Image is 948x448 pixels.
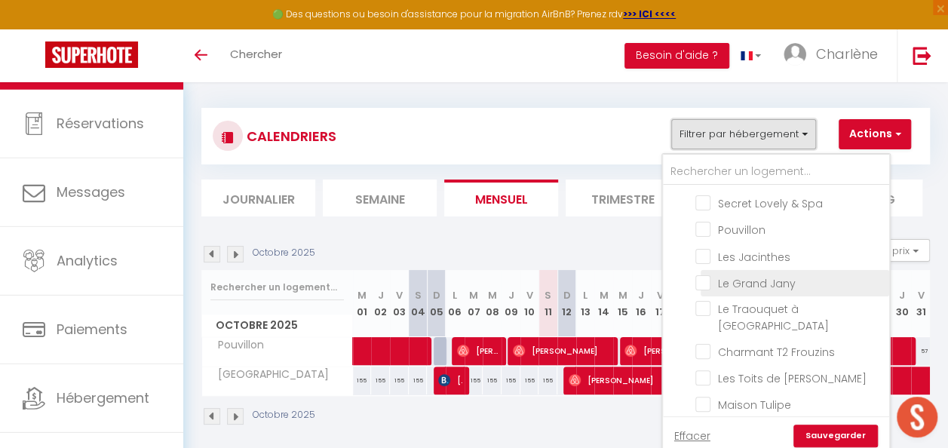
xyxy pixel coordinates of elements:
div: Ouvrir le chat [897,397,937,437]
span: Hébergement [57,388,149,407]
abbr: V [396,288,403,302]
span: Analytics [57,251,118,270]
abbr: M [488,288,497,302]
div: 155 [390,367,409,394]
abbr: L [453,288,457,302]
input: Rechercher un logement... [210,274,344,301]
span: Le Traouquet à [GEOGRAPHIC_DATA] [718,302,829,333]
span: Chercher [230,46,282,62]
span: Les Jacinthes [718,250,790,265]
abbr: M [469,288,478,302]
th: 10 [520,270,539,337]
div: 155 [409,367,428,394]
span: Octobre 2025 [202,315,352,336]
abbr: V [656,288,663,302]
p: Octobre 2025 [253,246,315,260]
div: 155 [465,367,483,394]
abbr: J [899,288,905,302]
abbr: M [618,288,627,302]
a: ... Charlène [772,29,897,82]
th: 16 [632,270,651,337]
a: Effacer [674,428,710,444]
th: 08 [483,270,502,337]
th: 05 [427,270,446,337]
abbr: D [563,288,570,302]
abbr: J [638,288,644,302]
th: 31 [911,270,930,337]
span: [GEOGRAPHIC_DATA] [204,367,333,383]
li: Journalier [201,180,315,216]
div: 155 [538,367,557,394]
th: 12 [557,270,576,337]
span: [PERSON_NAME] [457,336,499,365]
p: Octobre 2025 [253,408,315,422]
th: 30 [892,270,911,337]
th: 01 [353,270,372,337]
h3: CALENDRIERS [243,119,336,153]
th: 07 [465,270,483,337]
abbr: M [357,288,367,302]
span: Paiements [57,320,127,339]
input: Rechercher un logement... [663,158,889,186]
div: 57 [911,337,930,365]
th: 03 [390,270,409,337]
div: 155 [502,367,520,394]
th: 04 [409,270,428,337]
span: Réservations [57,114,144,133]
span: [PERSON_NAME] Collectif Nofilter [438,366,462,394]
div: 155 [353,367,372,394]
abbr: J [508,288,514,302]
abbr: M [600,288,609,302]
abbr: V [917,288,924,302]
span: Charmant T2 Frouzins [718,345,835,360]
th: 17 [651,270,670,337]
div: 155 [520,367,539,394]
abbr: S [545,288,551,302]
li: Trimestre [566,180,680,216]
span: [PERSON_NAME] [624,336,902,365]
li: Semaine [323,180,437,216]
th: 09 [502,270,520,337]
span: [PERSON_NAME] [513,336,609,365]
abbr: D [433,288,440,302]
li: Mensuel [444,180,558,216]
div: 155 [371,367,390,394]
span: Messages [57,183,125,201]
th: 14 [594,270,613,337]
img: logout [913,46,931,65]
abbr: S [414,288,421,302]
span: Pouvillon [204,337,268,354]
th: 02 [371,270,390,337]
img: Super Booking [45,41,138,68]
abbr: V [526,288,533,302]
span: Le Grand Jany [718,276,796,291]
div: 155 [483,367,502,394]
th: 13 [576,270,595,337]
a: Sauvegarder [793,425,878,447]
abbr: J [378,288,384,302]
a: Chercher [219,29,293,82]
button: Besoin d'aide ? [624,43,729,69]
img: ... [784,43,806,66]
a: >>> ICI <<<< [623,8,676,20]
th: 15 [613,270,632,337]
abbr: L [583,288,588,302]
th: 11 [538,270,557,337]
span: Charlène [816,44,878,63]
button: Actions [839,119,911,149]
th: 06 [446,270,465,337]
button: Filtrer par hébergement [671,119,816,149]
